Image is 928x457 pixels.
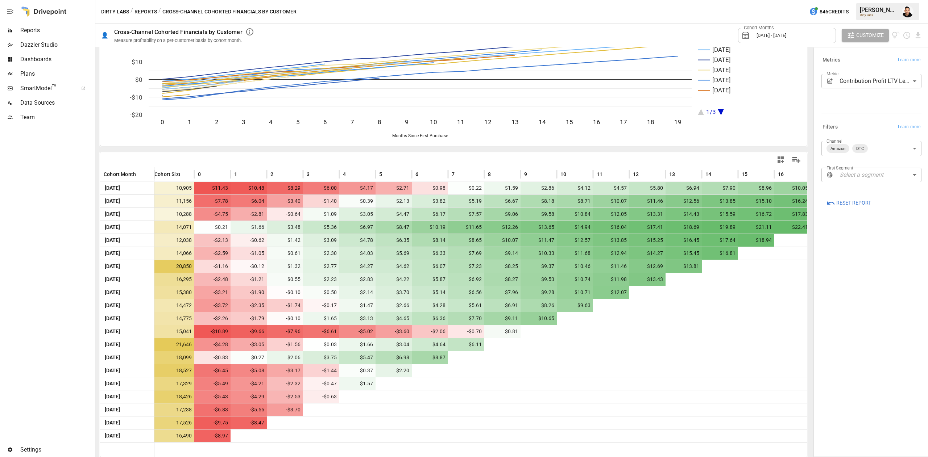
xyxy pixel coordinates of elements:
span: -$0.17 [307,299,338,312]
span: 0 [198,171,201,178]
span: $6.36 [415,312,447,325]
span: -$1.74 [270,299,302,312]
h6: Metrics [823,56,840,64]
span: $0.61 [270,247,302,260]
span: $18.94 [742,234,773,247]
span: $10.74 [560,273,592,286]
span: $6.97 [343,221,374,234]
span: $5.14 [415,286,447,299]
span: -$3.72 [198,299,229,312]
span: -$1.40 [307,195,338,207]
span: -$0.12 [234,260,265,273]
button: Sort [310,169,320,179]
span: $4.57 [597,182,628,194]
span: -$9.66 [234,325,265,338]
span: $12.94 [597,247,628,260]
span: $10.65 [524,312,555,325]
span: $4.27 [343,260,374,273]
span: $3.13 [343,312,374,325]
span: $3.70 [379,286,410,299]
span: $9.37 [524,260,555,273]
span: -$2.81 [234,208,265,221]
span: $11.46 [633,195,664,207]
span: 4 [343,171,346,178]
span: $19.89 [705,221,737,234]
span: $15.59 [705,208,737,221]
text: 11 [457,118,464,126]
span: $1.47 [343,299,374,312]
span: $16.04 [597,221,628,234]
span: $2.14 [343,286,374,299]
span: $17.41 [633,221,664,234]
span: $22.41 [778,221,809,234]
span: -$1.16 [198,260,229,273]
span: $2.77 [307,260,338,273]
span: -$2.13 [198,234,229,247]
text: $10 [132,58,142,66]
div: [PERSON_NAME] [860,7,898,13]
span: $9.63 [560,299,592,312]
span: $13.65 [524,221,555,234]
div: Dirty Labs [860,13,898,17]
span: [DATE] [104,208,150,221]
span: $8.96 [742,182,773,194]
button: Reports [134,7,157,16]
span: $8.25 [488,260,519,273]
text: 19 [674,118,681,126]
span: $0.50 [307,286,338,299]
span: $2.13 [379,195,410,207]
span: Learn more [898,123,920,131]
span: $8.47 [379,221,410,234]
span: $7.90 [705,182,737,194]
span: $2.66 [379,299,410,312]
span: $5.19 [452,195,483,207]
span: $9.11 [488,312,519,325]
span: $13.85 [597,234,628,247]
text: 6 [323,118,327,126]
span: $8.71 [560,195,592,207]
span: 14,472 [154,299,193,312]
button: Dirty Labs [101,7,129,16]
span: -$6.04 [234,195,265,207]
text: 8 [378,118,381,126]
button: Sort [202,169,212,179]
span: $11.68 [560,247,592,260]
button: Customize [842,29,889,42]
span: $4.78 [343,234,374,247]
span: 1 [234,171,237,178]
span: -$1.79 [234,312,265,325]
span: $8.26 [524,299,555,312]
span: 7 [452,171,455,178]
span: $6.91 [488,299,519,312]
span: [DATE] [104,325,150,338]
span: $3.05 [343,208,374,221]
span: -$1.90 [234,286,265,299]
button: Sort [748,169,758,179]
span: 12 [633,171,639,178]
span: $0.39 [343,195,374,207]
span: $15.25 [633,234,664,247]
div: / [130,7,133,16]
span: -$10.89 [198,325,229,338]
span: Customize [856,31,884,40]
text: 5 [296,118,300,126]
span: -$0.62 [234,234,265,247]
span: -$0.10 [270,286,302,299]
span: $17.64 [705,234,737,247]
text: [DATE] [712,76,731,84]
span: $6.94 [669,182,700,194]
span: 11,156 [154,195,193,207]
button: Sort [784,169,795,179]
span: $12.07 [597,286,628,299]
span: $5.87 [415,273,447,286]
span: $0.22 [452,182,483,194]
span: 6 [415,171,418,178]
h6: Filters [823,123,838,131]
span: -$6.00 [307,182,338,194]
text: 17 [620,118,627,126]
span: $18.69 [669,221,700,234]
span: $16.45 [669,234,700,247]
button: Sort [603,169,613,179]
span: 15,041 [154,325,193,338]
span: Data Sources [20,98,94,107]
